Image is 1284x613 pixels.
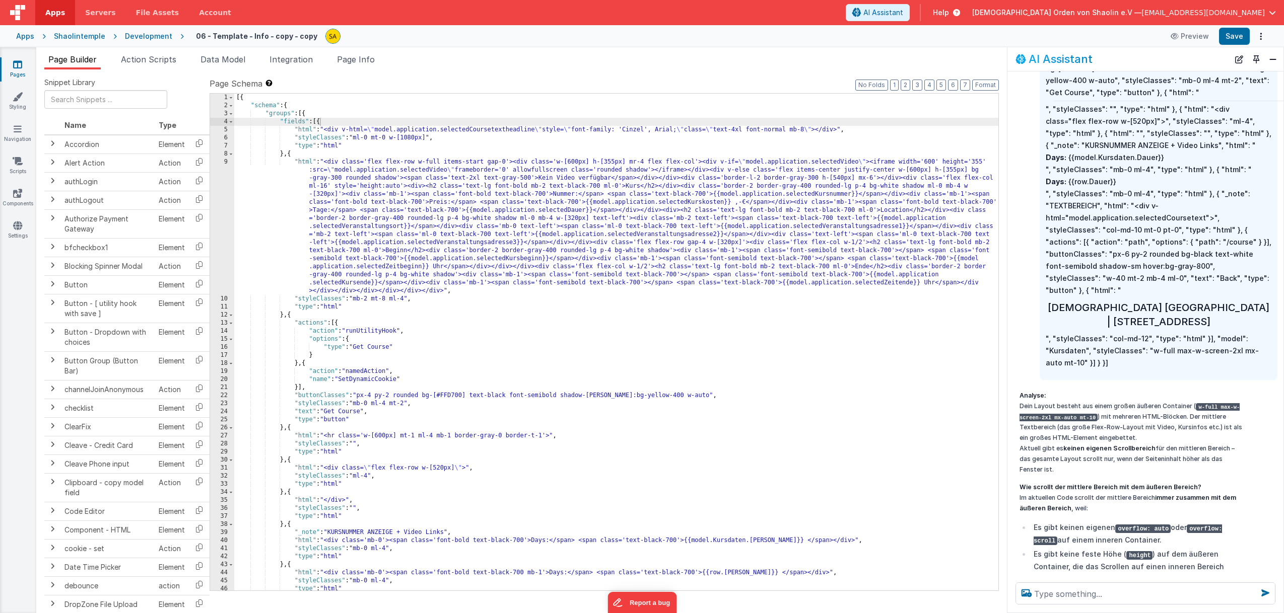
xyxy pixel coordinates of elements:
[210,440,234,448] div: 28
[155,380,189,399] td: Action
[210,142,234,150] div: 7
[210,553,234,561] div: 42
[1020,392,1046,399] strong: Analyse:
[1020,483,1201,491] strong: Wie scrollt der mittlere Bereich mit dem äußeren Bereich?
[210,335,234,343] div: 15
[210,303,234,311] div: 11
[60,436,155,454] td: Cleave - Credit Card
[210,359,234,367] div: 18
[1219,28,1250,45] button: Save
[924,80,934,91] button: 4
[1115,524,1171,533] code: overflow: auto
[1020,482,1245,513] p: Im aktuellen Code scrollt der mittlere Bereich , weil:
[60,576,155,595] td: debounce
[155,209,189,238] td: Element
[210,456,234,464] div: 30
[1046,153,1066,162] span: Days:
[155,454,189,473] td: Element
[44,90,167,109] input: Search Snippets ...
[972,80,999,91] button: Format
[210,126,234,134] div: 5
[210,504,234,512] div: 36
[210,472,234,480] div: 32
[155,257,189,275] td: Action
[210,480,234,488] div: 33
[210,585,234,593] div: 46
[155,238,189,257] td: Element
[155,172,189,191] td: Action
[269,54,313,64] span: Integration
[155,135,189,154] td: Element
[64,121,86,129] span: Name
[210,367,234,375] div: 19
[210,158,234,295] div: 9
[210,408,234,416] div: 24
[1068,177,1116,186] span: {{row.Dauer}}
[210,150,234,158] div: 8
[210,384,234,392] div: 21
[155,502,189,520] td: Element
[326,29,340,43] img: e3e1eaaa3c942e69edc95d4236ce57bf
[210,94,234,102] div: 1
[155,154,189,172] td: Action
[155,520,189,539] td: Element
[972,8,1141,18] span: [DEMOGRAPHIC_DATA] Orden von Shaolin e.V —
[60,191,155,209] td: authLogout
[1165,28,1215,44] button: Preview
[155,275,189,294] td: Element
[60,135,155,154] td: Accordion
[210,512,234,520] div: 37
[48,54,97,64] span: Page Builder
[1266,52,1279,66] button: Close
[1031,521,1245,546] li: Es gibt keinen eigenen oder auf einem inneren Container.
[972,8,1276,18] button: [DEMOGRAPHIC_DATA] Orden von Shaolin e.V — [EMAIL_ADDRESS][DOMAIN_NAME]
[1046,177,1066,186] span: Days:
[1029,53,1093,65] h2: AI Assistant
[1046,300,1271,329] footer: [DEMOGRAPHIC_DATA] [GEOGRAPHIC_DATA] | [STREET_ADDRESS]
[1020,403,1240,421] code: w-full max-w-screen-2xl mx-auto mt-10
[60,275,155,294] td: Button
[1031,548,1245,585] li: Es gibt keine feste Höhe ( ) auf dem äußeren Container, die das Scrollen auf einen inneren Bereic...
[155,436,189,454] td: Element
[60,209,155,238] td: Authorize Payment Gateway
[60,380,155,399] td: channelJoinAnonymous
[155,576,189,595] td: action
[912,80,922,91] button: 3
[210,351,234,359] div: 17
[155,539,189,558] td: Action
[210,577,234,585] div: 45
[960,80,970,91] button: 7
[121,54,176,64] span: Action Scripts
[210,343,234,351] div: 16
[210,488,234,496] div: 34
[125,31,172,41] div: Development
[60,154,155,172] td: Alert Action
[210,78,262,90] span: Page Schema
[210,569,234,577] div: 44
[136,8,179,18] span: File Assets
[846,4,910,21] button: AI Assistant
[210,520,234,528] div: 38
[60,417,155,436] td: ClearFix
[60,238,155,257] td: bfcheckbox1
[1249,52,1263,66] button: Toggle Pin
[210,134,234,142] div: 6
[155,417,189,436] td: Element
[210,118,234,126] div: 4
[855,80,888,91] button: No Folds
[1232,52,1246,66] button: New Chat
[890,80,899,91] button: 1
[1020,390,1245,475] p: Dein Layout besteht aus einem großen äußeren Container ( ) mit mehreren HTML-Blöcken. Der mittler...
[60,558,155,576] td: Date Time Picker
[210,311,234,319] div: 12
[155,558,189,576] td: Element
[210,110,234,118] div: 3
[54,31,105,41] div: Shaolintemple
[210,295,234,303] div: 10
[210,432,234,440] div: 27
[607,592,677,613] iframe: Marker.io feedback button
[933,8,949,18] span: Help
[155,473,189,502] td: Action
[210,545,234,553] div: 41
[60,351,155,380] td: Button Group (Button Bar)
